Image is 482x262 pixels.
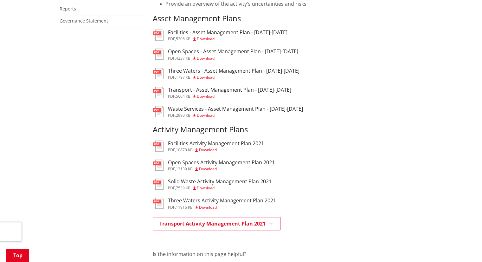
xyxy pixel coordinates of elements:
[168,68,299,74] h3: Three Waters - Asset Management Plan - [DATE]-[DATE]
[168,167,275,171] div: ,
[168,29,287,36] h3: Facilities - Asset Management Plan - [DATE]-[DATE]
[168,106,303,112] h3: Waste Services - Asset Management Plan - [DATE]-[DATE]
[153,125,423,134] h3: Activity Management Plans
[153,49,164,60] img: document-pdf.svg
[197,56,215,61] span: Download
[153,14,423,23] h3: Asset Management Plans
[153,179,272,190] a: Solid Waste Activity Management Plan 2021 pdf,7539 KB Download
[197,185,215,191] span: Download
[168,186,272,190] div: ,
[176,185,190,191] span: 7539 KB
[176,113,190,118] span: 2990 KB
[168,205,175,210] span: pdf
[60,18,108,24] a: Governance Statement
[153,141,264,152] a: Facilities Activity Management Plan 2021 pdf,10870 KB Download
[153,160,275,171] a: Open Spaces Activity Management Plan 2021 pdf,13130 KB Download
[153,106,164,117] img: document-pdf.svg
[153,179,164,190] img: document-pdf.svg
[153,198,276,209] a: Three Waters Activity Management Plan 2021 pdf,11916 KB Download
[168,147,175,153] span: pdf
[168,56,298,60] div: ,
[168,75,175,80] span: pdf
[153,87,164,98] img: document-pdf.svg
[168,49,298,55] h3: Open Spaces - Asset Management Plan - [DATE]-[DATE]
[153,250,423,258] p: Is the information on this page helpful?
[168,113,175,118] span: pdf
[168,141,264,147] h3: Facilities Activity Management Plan 2021
[153,198,164,209] img: document-pdf.svg
[153,141,164,152] img: document-pdf.svg
[168,56,175,61] span: pdf
[168,179,272,185] h3: Solid Waste Activity Management Plan 2021
[453,235,476,258] iframe: Messenger Launcher
[199,147,217,153] span: Download
[176,205,193,210] span: 11916 KB
[197,113,215,118] span: Download
[153,106,303,117] a: Waste Services - Asset Management Plan - [DATE]-[DATE] pdf,2990 KB Download
[153,29,287,41] a: Facilities - Asset Management Plan - [DATE]-[DATE] pdf,5206 KB Download
[168,166,175,172] span: pdf
[6,249,29,262] a: Top
[168,148,264,152] div: ,
[153,87,291,98] a: Transport - Asset Management Plan - [DATE]-[DATE] pdf,5604 KB Download
[176,166,193,172] span: 13130 KB
[153,217,280,230] a: Transport Activity Management Plan 2021
[199,205,217,210] span: Download
[168,94,175,99] span: pdf
[153,68,164,79] img: document-pdf.svg
[153,49,298,60] a: Open Spaces - Asset Management Plan - [DATE]-[DATE] pdf,4237 KB Download
[197,36,215,42] span: Download
[153,29,164,41] img: document-pdf.svg
[168,160,275,166] h3: Open Spaces Activity Management Plan 2021
[176,75,190,80] span: 1797 KB
[60,6,76,12] a: Reports
[176,36,190,42] span: 5206 KB
[168,37,287,41] div: ,
[176,94,190,99] span: 5604 KB
[199,166,217,172] span: Download
[153,68,299,79] a: Three Waters - Asset Management Plan - [DATE]-[DATE] pdf,1797 KB Download
[168,206,276,209] div: ,
[176,147,193,153] span: 10870 KB
[168,198,276,204] h3: Three Waters Activity Management Plan 2021
[168,75,299,79] div: ,
[197,75,215,80] span: Download
[197,94,215,99] span: Download
[168,185,175,191] span: pdf
[176,56,190,61] span: 4237 KB
[168,114,303,117] div: ,
[168,95,291,98] div: ,
[168,87,291,93] h3: Transport - Asset Management Plan - [DATE]-[DATE]
[168,36,175,42] span: pdf
[153,160,164,171] img: document-pdf.svg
